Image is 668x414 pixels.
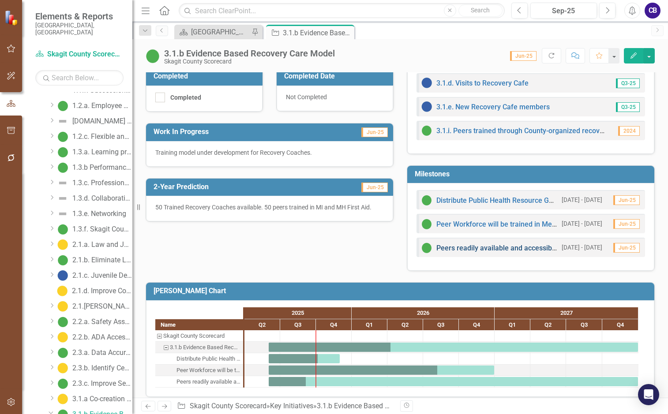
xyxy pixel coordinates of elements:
div: [GEOGRAPHIC_DATA] Page [191,26,249,37]
div: 1.3.f. Skagit County WEESK Training [72,225,132,233]
a: 3.1.a Co-creation of countywide cross-jurisdictional …. [55,392,132,406]
div: 1.2.c. Flexible and Alternative Work Schedule Policy [72,133,132,141]
div: 2027 [495,307,638,319]
img: Not Defined [57,209,68,219]
img: Caution [57,394,68,404]
span: Jun-25 [613,243,640,253]
a: 1.3.f. Skagit County WEESK Training [55,222,132,236]
div: 1.3.c. Professional development program [72,179,132,187]
div: Task: Start date: 2025-06-01 End date: 2027-12-31 [269,343,638,352]
div: Q1 [495,319,530,331]
div: Task: Start date: 2025-06-01 End date: 2027-12-31 [155,376,243,388]
a: 1.3.a. Learning program [55,145,132,159]
div: Q1 [352,319,387,331]
div: 2.1.d. Improve Cook Road LOS MP 1.86 - 5.63 [72,287,132,295]
img: On Target [421,195,432,205]
img: On Target [57,131,68,142]
a: 1.3.c. Professional development program [55,176,132,190]
a: 2.1.[PERSON_NAME] level of service [55,299,132,313]
div: 2.1.a. Law and Justice Campus [72,241,132,249]
div: Q3 [566,319,602,331]
a: 2.1.c. Juvenile Detention Facility [55,269,132,283]
button: CB [645,3,660,19]
div: 2.3.c. Improve Security Posture of Technology infrastructure [72,380,132,388]
span: Jun-25 [510,51,537,61]
img: Caution [57,363,68,373]
div: Q4 [316,319,352,331]
div: 3.1.b Evidence Based Recovery Care Model [170,342,240,353]
small: [DATE] - [DATE] [562,243,602,252]
div: Skagit County Scorecard [155,330,243,342]
div: 2.2.b. ADA Accessibility [72,333,132,341]
div: Name [155,319,243,330]
div: 3.1.a Co-creation of countywide cross-jurisdictional …. [72,395,132,403]
div: 1.3.d. Collaboration project [72,194,132,202]
img: On Target [57,224,68,235]
div: 3.1.b Evidence Based Recovery Care Model [155,342,243,353]
img: Not Defined [57,116,68,127]
div: Peers readily available and accessible to individuals seeking recovery for: Providing emotional s... [155,376,243,388]
div: Q2 [387,319,423,331]
span: Q3-25 [616,78,640,88]
a: 1.3.d. Collaboration project [55,191,132,205]
div: Task: Start date: 2025-06-01 End date: 2027-12-31 [155,342,243,353]
h3: Completed Date [284,72,389,80]
a: Skagit County Scorecard [190,402,266,410]
img: On Target [57,317,68,327]
div: 2025 [244,307,352,319]
img: No Information [57,270,68,281]
a: 2.1.a. Law and Justice Campus [55,238,132,252]
img: On Target [421,219,432,229]
small: [DATE] - [DATE] [562,196,602,204]
div: 1.3.a. Learning program [72,148,132,156]
div: 2.2.a. Safety Assessments of County Campuses and Facilities [72,318,132,326]
div: 2026 [352,307,495,319]
img: On Target [57,255,68,265]
span: Jun-25 [613,219,640,229]
div: 2.3.a. Data Accuracy Improvement Project [72,349,132,357]
div: Not Completed [277,86,393,111]
input: Search Below... [35,70,124,86]
span: 2024 [618,126,640,136]
div: 3.1.b Evidence Based Recovery Care Model [164,48,335,58]
a: [GEOGRAPHIC_DATA] Page [176,26,249,37]
div: Skagit County Scorecard [164,58,335,65]
div: 3.1.b Evidence Based Recovery Care Model [317,402,450,410]
div: Peers readily available and accessible to individuals seeking recovery for: Providing emotional s... [176,376,240,388]
div: 2.1.[PERSON_NAME] level of service [72,302,132,310]
div: Distribute Public Health Resource Guide and disseminate website and resource line information widely [155,353,243,365]
h3: 2-Year Prediction [154,183,311,191]
div: Peer Workforce will be trained in Mental Health First Aid and [MEDICAL_DATA] [176,365,240,376]
span: Search [471,7,490,14]
a: 3.1.i. Peers trained through County-organized recovery coalition [436,127,638,135]
span: Jun-25 [361,183,388,192]
h3: Completed [154,72,258,80]
img: On Target [57,147,68,157]
a: 2.1.b. Eliminate Leased Office Space [55,253,132,267]
a: Skagit County Scorecard [35,49,124,60]
div: Peer Workforce will be trained in Mental Health First Aid and Motivational Interviewing [155,365,243,376]
img: On Target [57,101,68,111]
h3: [PERSON_NAME] Chart [154,287,650,295]
div: Q4 [459,319,495,331]
img: Caution [57,239,68,250]
img: On Target [57,162,68,173]
div: Task: Start date: 2025-06-01 End date: 2025-12-01 [269,354,340,363]
img: On Target [421,242,432,253]
img: On Target [57,347,68,358]
div: » » [177,401,394,411]
div: 1.3.e. Networking [72,210,126,218]
div: [DOMAIN_NAME] Life Balance Policy [72,117,132,125]
a: 2.1.d. Improve Cook Road LOS MP 1.86 - 5.63 [55,284,132,298]
button: Sep-25 [530,3,597,19]
div: Task: Start date: 2025-06-01 End date: 2025-12-01 [155,353,243,365]
div: Q3 [423,319,459,331]
div: Q2 [530,319,566,331]
a: [DOMAIN_NAME] Life Balance Policy [55,114,132,128]
img: On Target [57,378,68,389]
img: On Target [421,125,432,136]
img: On Target [146,49,160,63]
div: Open Intercom Messenger [638,384,659,405]
span: Jun-25 [361,127,388,137]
